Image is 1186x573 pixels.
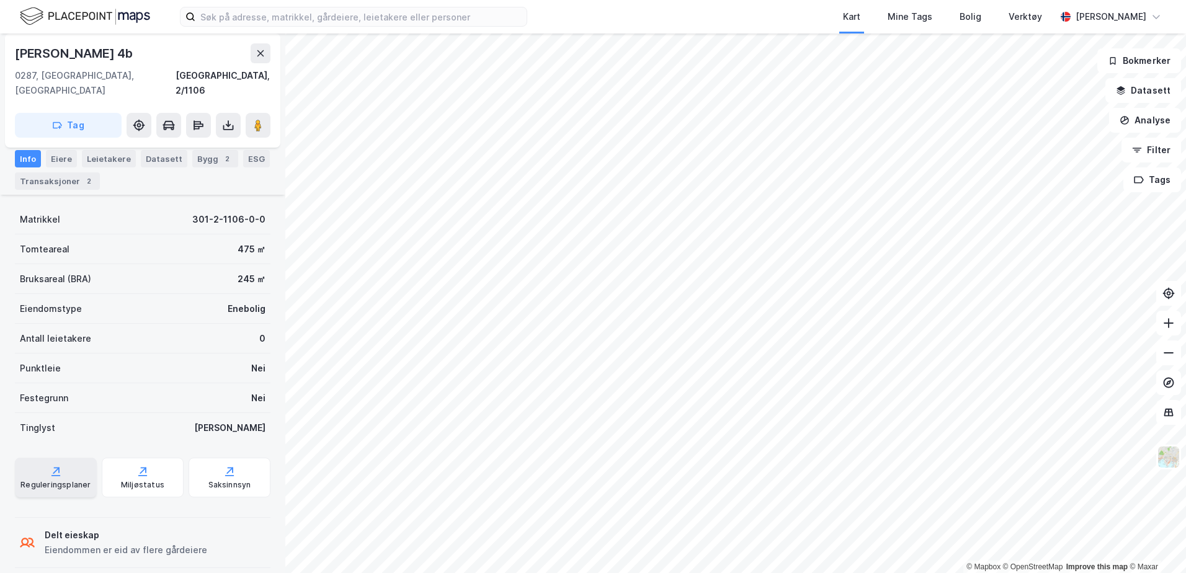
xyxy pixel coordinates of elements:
[1105,78,1181,103] button: Datasett
[888,9,932,24] div: Mine Tags
[45,528,207,543] div: Delt eieskap
[176,68,270,98] div: [GEOGRAPHIC_DATA], 2/1106
[192,212,265,227] div: 301-2-1106-0-0
[1109,108,1181,133] button: Analyse
[141,150,187,167] div: Datasett
[20,361,61,376] div: Punktleie
[20,301,82,316] div: Eiendomstype
[843,9,860,24] div: Kart
[194,420,265,435] div: [PERSON_NAME]
[243,150,270,167] div: ESG
[1124,513,1186,573] div: Kontrollprogram for chat
[20,391,68,406] div: Festegrunn
[20,480,91,490] div: Reguleringsplaner
[20,272,91,286] div: Bruksareal (BRA)
[15,68,176,98] div: 0287, [GEOGRAPHIC_DATA], [GEOGRAPHIC_DATA]
[1157,445,1180,469] img: Z
[259,331,265,346] div: 0
[195,7,527,26] input: Søk på adresse, matrikkel, gårdeiere, leietakere eller personer
[20,6,150,27] img: logo.f888ab2527a4732fd821a326f86c7f29.svg
[1009,9,1042,24] div: Verktøy
[1076,9,1146,24] div: [PERSON_NAME]
[20,420,55,435] div: Tinglyst
[15,43,135,63] div: [PERSON_NAME] 4b
[1124,513,1186,573] iframe: Chat Widget
[192,150,238,167] div: Bygg
[15,150,41,167] div: Info
[251,391,265,406] div: Nei
[20,212,60,227] div: Matrikkel
[46,150,77,167] div: Eiere
[82,175,95,187] div: 2
[1003,562,1063,571] a: OpenStreetMap
[121,480,164,490] div: Miljøstatus
[45,543,207,557] div: Eiendommen er eid av flere gårdeiere
[238,242,265,257] div: 475 ㎡
[15,172,100,190] div: Transaksjoner
[20,331,91,346] div: Antall leietakere
[82,150,136,167] div: Leietakere
[960,9,981,24] div: Bolig
[228,301,265,316] div: Enebolig
[208,480,251,490] div: Saksinnsyn
[15,113,122,138] button: Tag
[966,562,1001,571] a: Mapbox
[20,242,69,257] div: Tomteareal
[1121,138,1181,162] button: Filter
[221,153,233,165] div: 2
[238,272,265,286] div: 245 ㎡
[1066,562,1128,571] a: Improve this map
[1097,48,1181,73] button: Bokmerker
[1123,167,1181,192] button: Tags
[251,361,265,376] div: Nei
